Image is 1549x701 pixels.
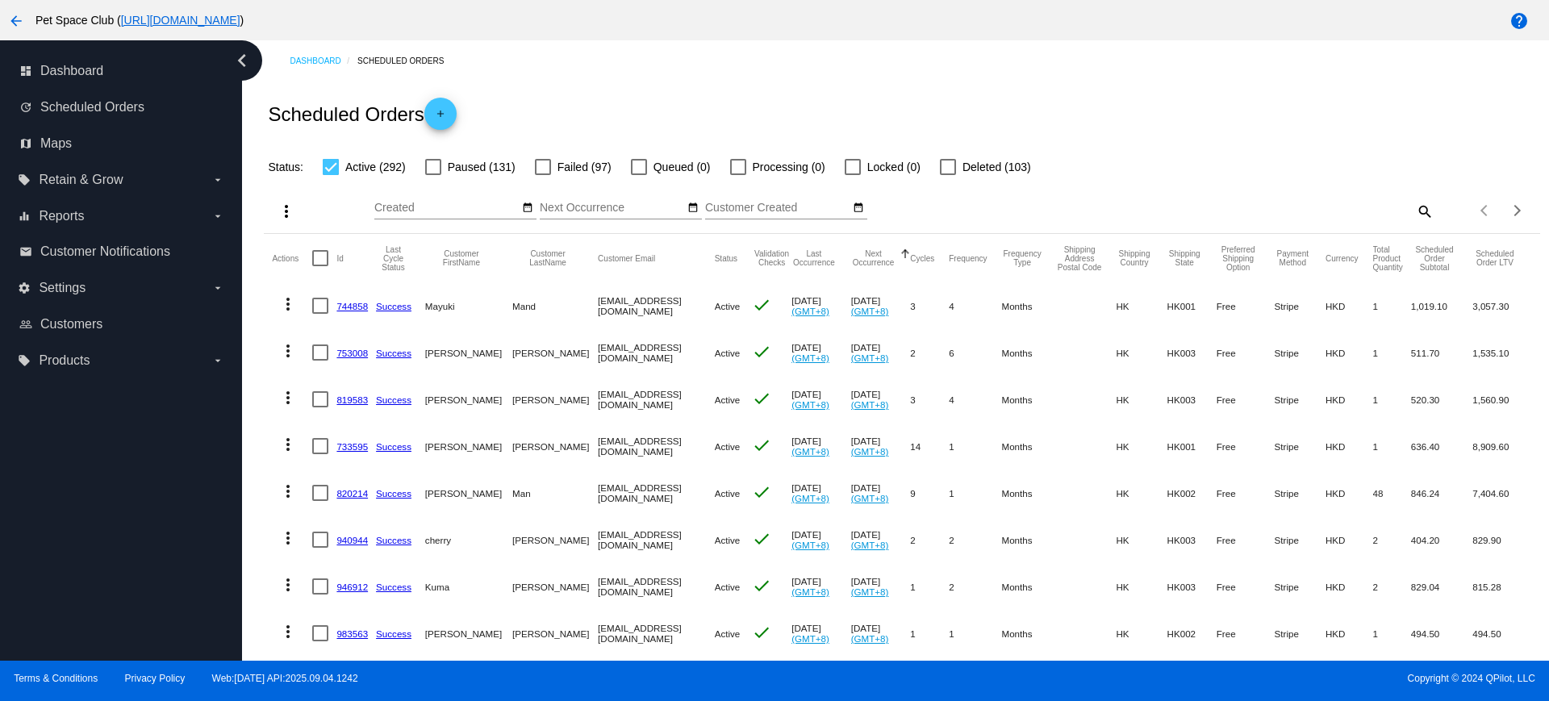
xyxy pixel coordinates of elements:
mat-cell: 9 [910,469,949,516]
mat-cell: 8,909.60 [1472,423,1531,469]
a: (GMT+8) [791,353,829,363]
mat-cell: 1,560.90 [1472,376,1531,423]
mat-cell: 7,404.60 [1472,469,1531,516]
a: 744858 [336,301,368,311]
a: Dashboard [290,48,357,73]
span: Deleted (103) [962,157,1031,177]
mat-cell: [PERSON_NAME] [512,329,598,376]
button: Change sorting for Cycles [910,253,934,263]
mat-cell: [DATE] [851,376,911,423]
mat-icon: check [752,389,771,408]
mat-cell: 1 [1373,610,1411,657]
mat-cell: [DATE] [791,282,851,329]
mat-cell: Free [1217,282,1275,329]
i: map [19,137,32,150]
a: (GMT+8) [851,399,889,410]
mat-header-cell: Validation Checks [752,234,791,282]
span: Maps [40,136,72,151]
h2: Scheduled Orders [268,98,456,130]
mat-icon: help [1509,11,1529,31]
input: Customer Created [705,202,850,215]
mat-cell: [EMAIL_ADDRESS][DOMAIN_NAME] [598,516,715,563]
mat-icon: arrow_back [6,11,26,31]
mat-cell: [DATE] [791,376,851,423]
a: 753008 [336,348,368,358]
button: Change sorting for LastProcessingCycleId [376,245,411,272]
button: Change sorting for ShippingPostcode [1058,245,1102,272]
mat-cell: [DATE] [851,516,911,563]
mat-cell: cherry [425,516,512,563]
mat-icon: more_vert [278,622,298,641]
mat-cell: HK [1116,563,1167,610]
mat-cell: Free [1217,516,1275,563]
span: Copyright © 2024 QPilot, LLC [788,673,1535,684]
mat-icon: date_range [687,202,699,215]
i: equalizer [18,210,31,223]
button: Change sorting for CustomerEmail [598,253,655,263]
mat-cell: HK003 [1167,516,1217,563]
a: Success [376,488,411,499]
button: Next page [1501,194,1534,227]
mat-cell: 494.50 [1411,610,1472,657]
mat-cell: [DATE] [851,423,911,469]
mat-cell: HK003 [1167,329,1217,376]
a: (GMT+8) [851,306,889,316]
button: Change sorting for Frequency [949,253,987,263]
mat-cell: [DATE] [851,282,911,329]
a: update Scheduled Orders [19,94,224,120]
a: Privacy Policy [125,673,186,684]
button: Change sorting for CustomerFirstName [425,249,498,267]
mat-cell: Free [1217,563,1275,610]
i: local_offer [18,173,31,186]
mat-cell: 3,057.30 [1472,282,1531,329]
mat-cell: HK003 [1167,376,1217,423]
mat-cell: 14 [910,423,949,469]
mat-icon: more_vert [277,202,296,221]
mat-cell: 815.28 [1472,563,1531,610]
span: Active [715,441,741,452]
mat-cell: [DATE] [791,329,851,376]
span: Active [715,535,741,545]
mat-cell: Free [1217,376,1275,423]
mat-cell: HKD [1326,329,1373,376]
a: 733595 [336,441,368,452]
mat-cell: Stripe [1275,376,1326,423]
mat-cell: [EMAIL_ADDRESS][DOMAIN_NAME] [598,282,715,329]
mat-cell: Stripe [1275,282,1326,329]
mat-cell: 846.24 [1411,469,1472,516]
mat-cell: Stripe [1275,516,1326,563]
mat-cell: [EMAIL_ADDRESS][DOMAIN_NAME] [598,469,715,516]
mat-cell: [EMAIL_ADDRESS][DOMAIN_NAME] [598,423,715,469]
a: [URL][DOMAIN_NAME] [121,14,240,27]
mat-cell: 1 [1373,282,1411,329]
a: (GMT+8) [791,586,829,597]
a: Success [376,348,411,358]
mat-cell: 3 [910,376,949,423]
a: 940944 [336,535,368,545]
button: Change sorting for NextOccurrenceUtc [851,249,896,267]
mat-cell: HK [1116,423,1167,469]
a: Success [376,535,411,545]
button: Previous page [1469,194,1501,227]
mat-cell: [DATE] [791,423,851,469]
mat-cell: 511.70 [1411,329,1472,376]
mat-icon: date_range [853,202,864,215]
mat-cell: [DATE] [791,469,851,516]
button: Change sorting for LastOccurrenceUtc [791,249,837,267]
mat-icon: check [752,529,771,549]
span: Settings [39,281,86,295]
mat-icon: more_vert [278,341,298,361]
mat-cell: 6 [949,329,1001,376]
mat-cell: [PERSON_NAME] [425,610,512,657]
a: email Customer Notifications [19,239,224,265]
span: Active [715,488,741,499]
mat-cell: [DATE] [851,469,911,516]
mat-icon: check [752,436,771,455]
a: 946912 [336,582,368,592]
span: Active [715,301,741,311]
mat-cell: [EMAIL_ADDRESS][DOMAIN_NAME] [598,610,715,657]
mat-cell: HKD [1326,376,1373,423]
button: Change sorting for FrequencyType [1002,249,1043,267]
mat-cell: 2 [910,516,949,563]
mat-cell: 2 [1373,516,1411,563]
